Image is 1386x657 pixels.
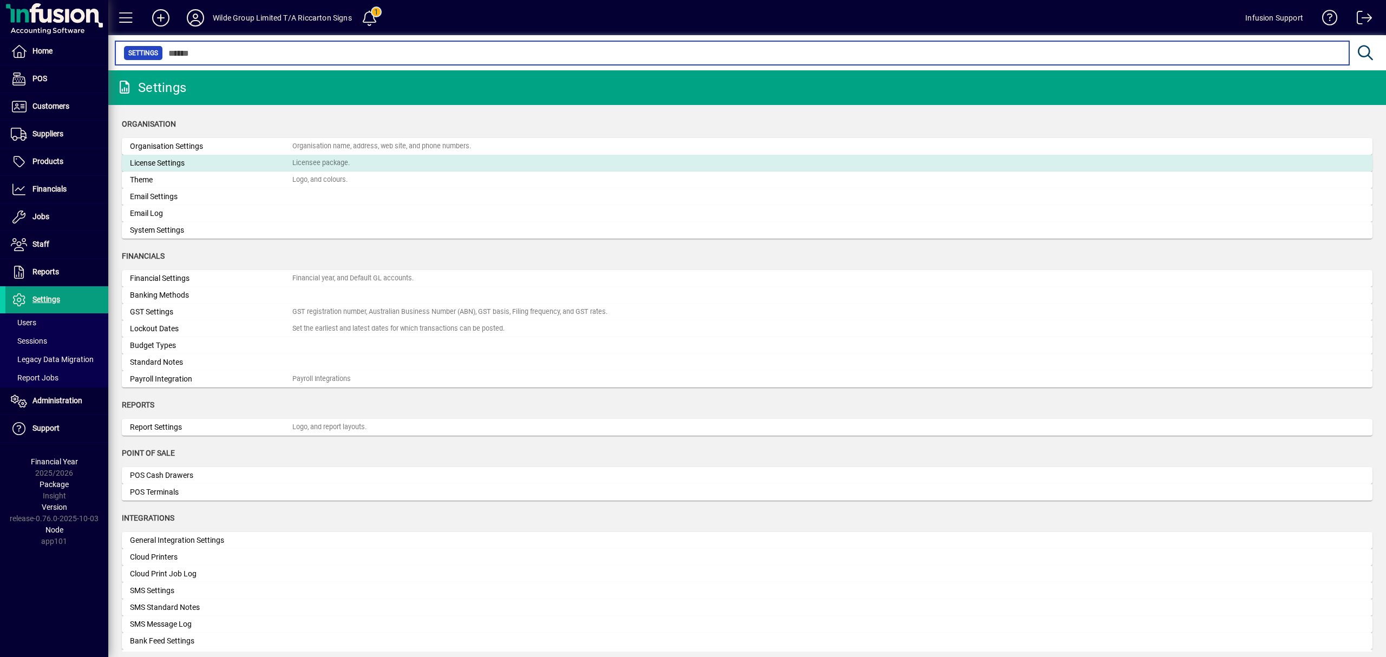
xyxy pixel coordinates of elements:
[32,396,82,405] span: Administration
[122,337,1372,354] a: Budget Types
[122,633,1372,649] a: Bank Feed Settings
[11,355,94,364] span: Legacy Data Migration
[292,324,505,334] div: Set the earliest and latest dates for which transactions can be posted.
[116,79,186,96] div: Settings
[292,374,351,384] div: Payroll Integrations
[130,585,292,596] div: SMS Settings
[5,369,108,387] a: Report Jobs
[32,240,49,248] span: Staff
[130,568,292,580] div: Cloud Print Job Log
[5,313,108,332] a: Users
[130,373,292,385] div: Payroll Integration
[292,175,348,185] div: Logo, and colours.
[130,551,292,563] div: Cloud Printers
[122,566,1372,582] a: Cloud Print Job Log
[5,332,108,350] a: Sessions
[11,337,47,345] span: Sessions
[122,222,1372,239] a: System Settings
[122,616,1372,633] a: SMS Message Log
[122,354,1372,371] a: Standard Notes
[130,487,292,498] div: POS Terminals
[122,320,1372,337] a: Lockout DatesSet the earliest and latest dates for which transactions can be posted.
[130,306,292,318] div: GST Settings
[5,148,108,175] a: Products
[5,231,108,258] a: Staff
[31,457,78,466] span: Financial Year
[5,387,108,415] a: Administration
[5,350,108,369] a: Legacy Data Migration
[5,38,108,65] a: Home
[122,582,1372,599] a: SMS Settings
[292,307,607,317] div: GST registration number, Australian Business Number (ABN), GST basis, Filing frequency, and GST r...
[32,295,60,304] span: Settings
[122,287,1372,304] a: Banking Methods
[5,65,108,93] a: POS
[122,449,175,457] span: Point of Sale
[178,8,213,28] button: Profile
[32,424,60,432] span: Support
[130,470,292,481] div: POS Cash Drawers
[122,549,1372,566] a: Cloud Printers
[122,532,1372,549] a: General Integration Settings
[130,535,292,546] div: General Integration Settings
[130,174,292,186] div: Theme
[122,172,1372,188] a: ThemeLogo, and colours.
[1349,2,1372,37] a: Logout
[292,158,350,168] div: Licensee package.
[5,176,108,203] a: Financials
[122,270,1372,287] a: Financial SettingsFinancial year, and Default GL accounts.
[130,208,292,219] div: Email Log
[130,157,292,169] div: License Settings
[130,191,292,202] div: Email Settings
[5,121,108,148] a: Suppliers
[5,415,108,442] a: Support
[5,259,108,286] a: Reports
[45,525,63,534] span: Node
[128,48,158,58] span: Settings
[32,74,47,83] span: POS
[32,129,63,138] span: Suppliers
[213,9,352,27] div: Wilde Group Limited T/A Riccarton Signs
[1245,9,1303,27] div: Infusion Support
[11,373,58,382] span: Report Jobs
[292,141,471,152] div: Organisation name, address, web site, and phone numbers.
[122,205,1372,222] a: Email Log
[122,467,1372,484] a: POS Cash Drawers
[122,371,1372,387] a: Payroll IntegrationPayroll Integrations
[122,400,154,409] span: Reports
[130,357,292,368] div: Standard Notes
[1314,2,1338,37] a: Knowledge Base
[5,93,108,120] a: Customers
[11,318,36,327] span: Users
[122,120,176,128] span: Organisation
[130,141,292,152] div: Organisation Settings
[32,185,67,193] span: Financials
[122,514,174,522] span: Integrations
[130,290,292,301] div: Banking Methods
[122,484,1372,501] a: POS Terminals
[130,273,292,284] div: Financial Settings
[122,599,1372,616] a: SMS Standard Notes
[32,102,69,110] span: Customers
[40,480,69,489] span: Package
[32,212,49,221] span: Jobs
[32,267,59,276] span: Reports
[122,419,1372,436] a: Report SettingsLogo, and report layouts.
[292,422,367,432] div: Logo, and report layouts.
[130,323,292,334] div: Lockout Dates
[130,602,292,613] div: SMS Standard Notes
[130,635,292,647] div: Bank Feed Settings
[130,225,292,236] div: System Settings
[130,619,292,630] div: SMS Message Log
[122,138,1372,155] a: Organisation SettingsOrganisation name, address, web site, and phone numbers.
[32,47,53,55] span: Home
[122,155,1372,172] a: License SettingsLicensee package.
[122,304,1372,320] a: GST SettingsGST registration number, Australian Business Number (ABN), GST basis, Filing frequenc...
[130,422,292,433] div: Report Settings
[122,188,1372,205] a: Email Settings
[32,157,63,166] span: Products
[130,340,292,351] div: Budget Types
[5,203,108,231] a: Jobs
[143,8,178,28] button: Add
[122,252,165,260] span: Financials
